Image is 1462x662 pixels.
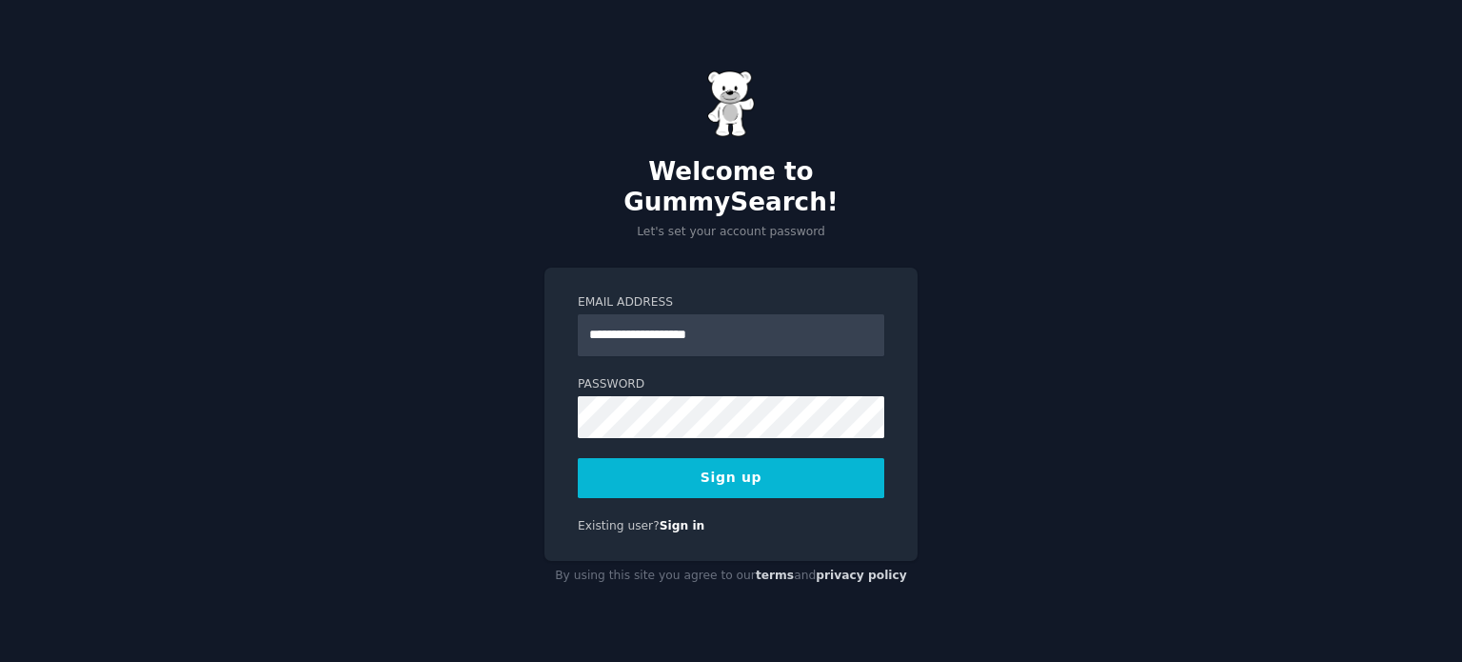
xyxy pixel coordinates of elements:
[707,70,755,137] img: Gummy Bear
[578,294,884,311] label: Email Address
[544,561,918,592] div: By using this site you agree to our and
[578,376,884,393] label: Password
[544,224,918,241] p: Let's set your account password
[578,458,884,498] button: Sign up
[756,569,794,582] a: terms
[544,157,918,217] h2: Welcome to GummySearch!
[578,519,660,532] span: Existing user?
[660,519,705,532] a: Sign in
[816,569,907,582] a: privacy policy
